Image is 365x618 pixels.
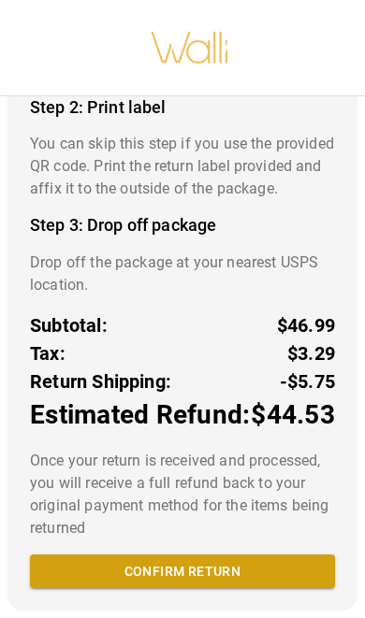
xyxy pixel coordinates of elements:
[30,395,250,435] p: Estimated Refund:
[30,215,335,236] h4: Step 3: Drop off package
[30,554,335,589] button: Confirm return
[251,395,335,435] p: $44.53
[30,450,335,539] p: Once your return is received and processed, you will receive a full refund back to your original ...
[30,133,335,200] p: You can skip this step if you use the provided QR code. Print the return label provided and affix...
[30,367,171,395] p: Return Shipping:
[277,311,335,339] p: $46.99
[150,7,230,88] img: walli-inc.myshopify.com
[30,252,335,296] p: Drop off the package at your nearest USPS location.
[30,97,335,118] h4: Step 2: Print label
[30,311,108,339] p: Subtotal:
[280,367,335,395] p: -$5.75
[287,339,335,367] p: $3.29
[30,339,66,367] p: Tax:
